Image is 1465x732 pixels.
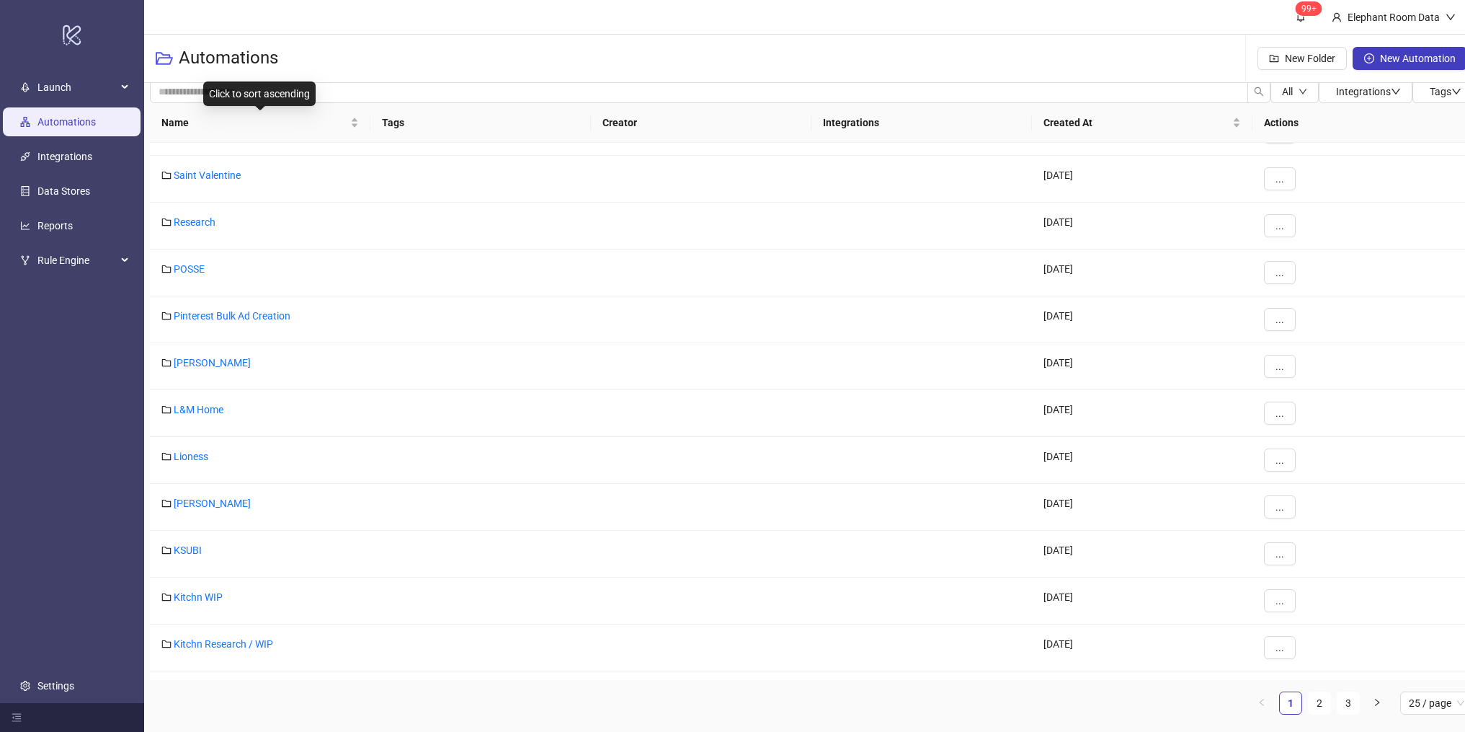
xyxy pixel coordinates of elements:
span: ... [1275,361,1284,372]
span: ... [1275,595,1284,607]
div: [DATE] [1032,671,1252,718]
li: 3 [1337,692,1360,715]
h3: Automations [179,47,278,70]
button: New Folder [1257,47,1347,70]
a: Kitchn WIP [174,591,223,603]
div: [DATE] [1032,203,1252,250]
div: [DATE] [1032,390,1252,437]
button: Integrationsdown [1319,80,1412,103]
a: [PERSON_NAME] [174,498,251,509]
span: New Automation [1380,53,1456,64]
span: All [1282,86,1293,97]
button: ... [1264,308,1296,331]
span: user [1332,12,1342,22]
span: plus-circle [1364,53,1374,63]
div: [DATE] [1032,343,1252,390]
a: L&M Home [174,404,223,415]
a: Pinterest Bulk Ad Creation [174,310,290,322]
span: fork [20,255,30,265]
span: rocket [20,82,30,92]
th: Tags [370,103,591,143]
th: Creator [591,103,811,143]
span: 25 / page [1409,692,1464,714]
button: ... [1264,402,1296,425]
div: [DATE] [1032,250,1252,296]
th: Name [150,103,370,143]
span: ... [1275,314,1284,325]
a: 2 [1309,692,1330,714]
div: Elephant Room Data [1342,9,1446,25]
button: ... [1264,355,1296,378]
span: ... [1275,173,1284,185]
span: folder [161,264,172,274]
button: ... [1264,261,1296,284]
button: ... [1264,214,1296,237]
span: down [1299,87,1307,96]
button: ... [1264,167,1296,190]
span: ... [1275,267,1284,278]
span: folder [161,358,172,368]
div: [DATE] [1032,296,1252,343]
button: ... [1264,495,1296,519]
span: folder [161,592,172,602]
span: folder [161,405,172,415]
span: folder [161,639,172,649]
span: ... [1275,454,1284,466]
li: Next Page [1366,692,1389,715]
div: [DATE] [1032,531,1252,578]
span: folder-open [156,50,173,67]
li: Previous Page [1250,692,1273,715]
span: down [1451,87,1461,97]
th: Created At [1032,103,1252,143]
a: Automations [37,116,96,128]
span: search [1254,87,1264,97]
div: [DATE] [1032,437,1252,484]
a: Lioness [174,451,208,462]
span: right [1373,698,1381,707]
a: POSSE [174,263,205,275]
div: [DATE] [1032,156,1252,203]
sup: 1778 [1296,1,1322,16]
a: Data Stores [37,185,90,197]
a: Research [174,216,215,228]
span: menu-fold [12,713,22,723]
th: Integrations [811,103,1032,143]
a: 1 [1280,692,1301,714]
div: [DATE] [1032,625,1252,671]
span: folder-add [1269,53,1279,63]
span: ... [1275,642,1284,653]
a: Kitchn Research / WIP [174,638,273,650]
span: folder [161,545,172,555]
a: Reports [37,220,73,231]
span: left [1257,698,1266,707]
button: ... [1264,449,1296,472]
span: down [1446,12,1456,22]
li: 2 [1308,692,1331,715]
span: folder [161,170,172,180]
a: Settings [37,680,74,692]
a: KSUBI [174,544,202,556]
span: folder [161,217,172,227]
a: Integrations [37,151,92,162]
button: ... [1264,589,1296,612]
span: Name [161,115,347,131]
div: [DATE] [1032,484,1252,531]
span: down [1391,87,1401,97]
button: Alldown [1270,80,1319,103]
a: 3 [1337,692,1359,714]
span: Rule Engine [37,246,117,275]
button: left [1250,692,1273,715]
span: ... [1275,501,1284,513]
button: ... [1264,636,1296,659]
button: right [1366,692,1389,715]
a: Saint Valentine [174,169,241,181]
li: 1 [1279,692,1302,715]
button: ... [1264,542,1296,565]
div: Click to sort ascending [203,81,316,106]
span: Tags [1430,86,1461,97]
span: folder [161,311,172,321]
span: Integrations [1336,86,1401,97]
span: Created At [1043,115,1229,131]
span: New Folder [1285,53,1335,64]
span: ... [1275,220,1284,231]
